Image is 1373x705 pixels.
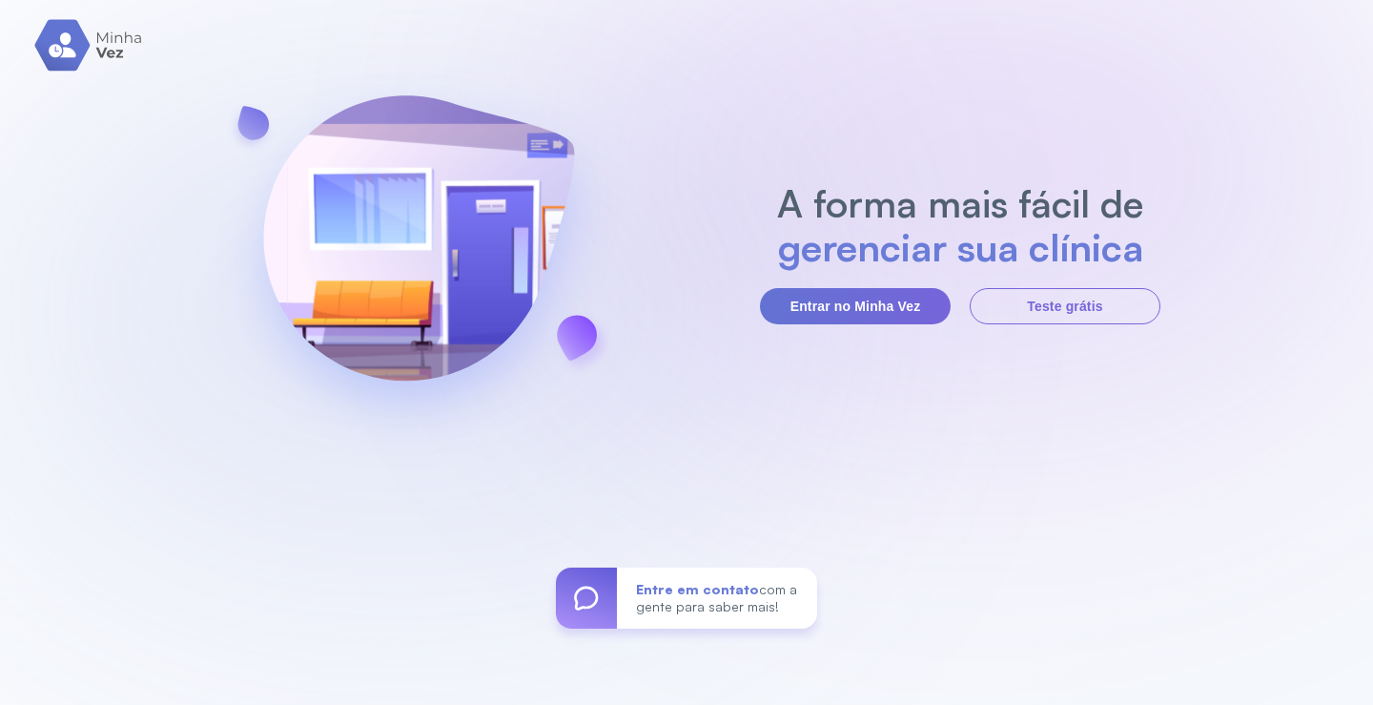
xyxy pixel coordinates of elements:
[768,181,1154,225] h2: A forma mais fácil de
[760,288,951,324] button: Entrar no Minha Vez
[213,45,625,460] img: banner-login.svg
[556,568,817,629] a: Entre em contatocom a gente para saber mais!
[617,568,817,629] div: com a gente para saber mais!
[34,19,144,72] img: logo.svg
[636,581,759,597] span: Entre em contato
[768,225,1154,269] h2: gerenciar sua clínica
[970,288,1160,324] button: Teste grátis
